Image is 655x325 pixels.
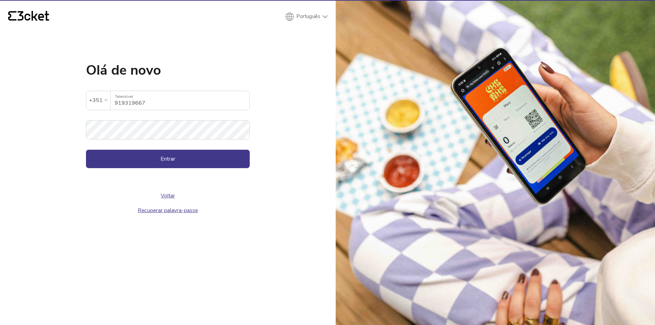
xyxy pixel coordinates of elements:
label: Telemóvel [111,91,249,102]
h1: Olá de novo [86,63,250,77]
a: Voltar [161,192,175,200]
div: +351 [89,95,103,105]
label: Palavra-passe [86,120,250,132]
input: Telemóvel [115,91,249,110]
g: {' '} [8,11,16,21]
a: {' '} [8,11,49,23]
button: Entrar [86,150,250,168]
a: Recuperar palavra-passe [138,207,198,214]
